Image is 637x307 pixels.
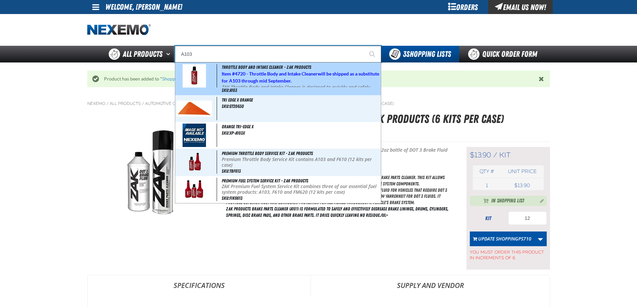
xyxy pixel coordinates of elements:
strong: 3 [403,49,406,59]
p: ZAK Premium Fuel System Service Kit combines three of our essential fuel system products: A103, F... [222,184,380,195]
span: $13.90 [470,151,491,159]
span: Premium Throttle Body Service Kit - ZAK Products [222,151,313,156]
img: missing_image.jpg [183,124,206,147]
span: kit [499,151,511,159]
a: Home [87,24,151,36]
div: Product has been added to " " [99,76,539,82]
th: Unit price [501,165,543,178]
span: All Products [123,48,163,60]
p: ZAK Throttle Body and Intake Cleaner is designed to quickly and safely remove build-up from movin... [222,85,380,107]
span: SKU:FIK6613 [222,195,242,201]
button: You have 3 Shopping Lists. Open to view details [381,46,459,62]
span: SKU:TBF613 [222,168,241,174]
button: Close the Notification [537,74,547,84]
span: / [106,101,109,106]
img: 5b357f2f59a53020959865-a103_wo_nascar.png [183,64,206,88]
span: Orange Tri-Edge X [222,124,253,129]
img: 5b1158d444b89864321749-tri_edge_x_orange.jpg [177,101,212,117]
span: Throttle Body and Intake Cleaner - ZAK Products [222,64,311,70]
span: / [142,101,144,106]
button: Start Searching [364,46,381,62]
button: Open All Products pages [164,46,175,62]
a: Supply and Vendor [311,275,550,295]
span: SKU:A103 [222,88,237,93]
img: DOT 3 Brake Fluid Cleaner Kit - ZAK Products (6 Kits per Case) [88,124,214,221]
span: 1 [486,182,488,188]
img: Nexemo logo [87,24,151,36]
th: Qty # [473,165,501,178]
nav: Breadcrumbs [87,101,550,106]
span: Item # will be shipped as a substitute for A103 through mid September. [222,71,379,84]
a: ShoppingPS710 [162,76,195,82]
span: Shopping Lists [403,49,451,59]
a: Automotive Chemicals [145,101,197,106]
span: In Shopping List [491,197,524,205]
p: SKU: [226,130,550,139]
h1: DOT 3 Brake Fluid Cleaner Kit - ZAK Products (6 Kits per Case) [226,110,550,128]
button: Update ShoppingPS710 [470,232,534,246]
a: More Actions [534,232,547,246]
img: 5b1158c140220172290161-fik6613_wo_nascar.png [179,178,209,201]
a: Specifications [88,275,311,295]
a: Quick Order Form [459,46,550,62]
input: Search [175,46,381,62]
span: / [493,151,497,159]
strong: 4720 - Throttle Body and Intake Cleaner [235,71,318,76]
div: kit [470,215,507,222]
span: Tri Edge X Orange [222,97,253,103]
span: SKU:XP-A103X [222,130,245,136]
td: $13.90 [501,181,543,190]
span: Premium Fuel System Service Kit - ZAK Products [222,178,308,183]
a: Nexemo [87,101,105,106]
button: Manage current product in the Shopping List [535,196,545,204]
p: Premium Throttle Body Service Kit contains A103 and F610 (12 kits per case) [222,157,380,168]
input: Product Quantity [508,211,547,225]
a: All Products [110,101,141,106]
span: You must order this product in increments of 6 [470,246,547,261]
span: SKU:GT2063O [222,104,244,109]
img: 5b115816f21b8302828486-tbf613_0000_copy_preview.png [179,150,209,174]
